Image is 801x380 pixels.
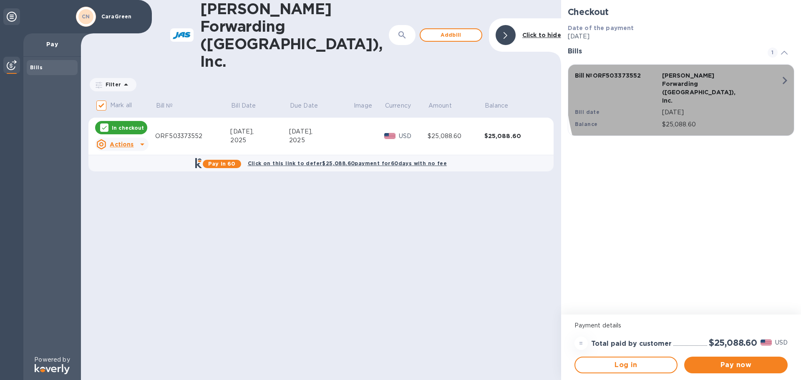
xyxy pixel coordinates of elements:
[102,81,121,88] p: Filter
[101,14,143,20] p: CaraGreen
[568,25,634,31] b: Date of the payment
[684,357,788,373] button: Pay now
[230,127,289,136] div: [DATE],
[568,7,794,17] h2: Checkout
[485,101,519,110] span: Balance
[156,101,184,110] span: Bill №
[208,161,235,167] b: Pay in 60
[775,338,788,347] p: USD
[709,337,757,348] h2: $25,088.60
[110,101,132,110] p: Mark all
[568,32,794,41] p: [DATE]
[662,71,746,105] p: [PERSON_NAME] Forwarding ([GEOGRAPHIC_DATA]), Inc.
[427,30,475,40] span: Add bill
[34,355,70,364] p: Powered by
[399,132,428,141] p: USD
[231,101,256,110] p: Bill Date
[428,101,452,110] p: Amount
[522,32,561,38] b: Click to hide
[110,141,133,148] u: Actions
[568,48,758,55] h3: Bills
[662,108,781,117] p: [DATE]
[574,321,788,330] p: Payment details
[761,340,772,345] img: USD
[354,101,372,110] p: Image
[420,28,482,42] button: Addbill
[662,120,781,129] p: $25,088.60
[384,133,395,139] img: USD
[484,132,543,140] div: $25,088.60
[575,71,659,80] p: Bill № ORF503373552
[768,48,778,58] span: 1
[428,101,463,110] span: Amount
[574,337,588,350] div: =
[290,101,329,110] span: Due Date
[82,13,90,20] b: CN
[156,101,173,110] p: Bill №
[230,136,289,145] div: 2025
[575,109,600,115] b: Bill date
[155,132,230,141] div: ORF503373552
[231,101,267,110] span: Bill Date
[35,364,70,374] img: Logo
[290,101,318,110] p: Due Date
[30,40,74,48] p: Pay
[574,357,678,373] button: Log in
[591,340,672,348] h3: Total paid by customer
[248,160,447,166] b: Click on this link to defer $25,088.60 payment for 60 days with no fee
[112,124,144,131] p: In checkout
[575,121,598,127] b: Balance
[428,132,484,141] div: $25,088.60
[289,127,353,136] div: [DATE],
[691,360,781,370] span: Pay now
[485,101,508,110] p: Balance
[289,136,353,145] div: 2025
[582,360,670,370] span: Log in
[385,101,411,110] p: Currency
[30,64,43,70] b: Bills
[568,64,794,136] button: Bill №ORF503373552[PERSON_NAME] Forwarding ([GEOGRAPHIC_DATA]), Inc.Bill date[DATE]Balance$25,088.60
